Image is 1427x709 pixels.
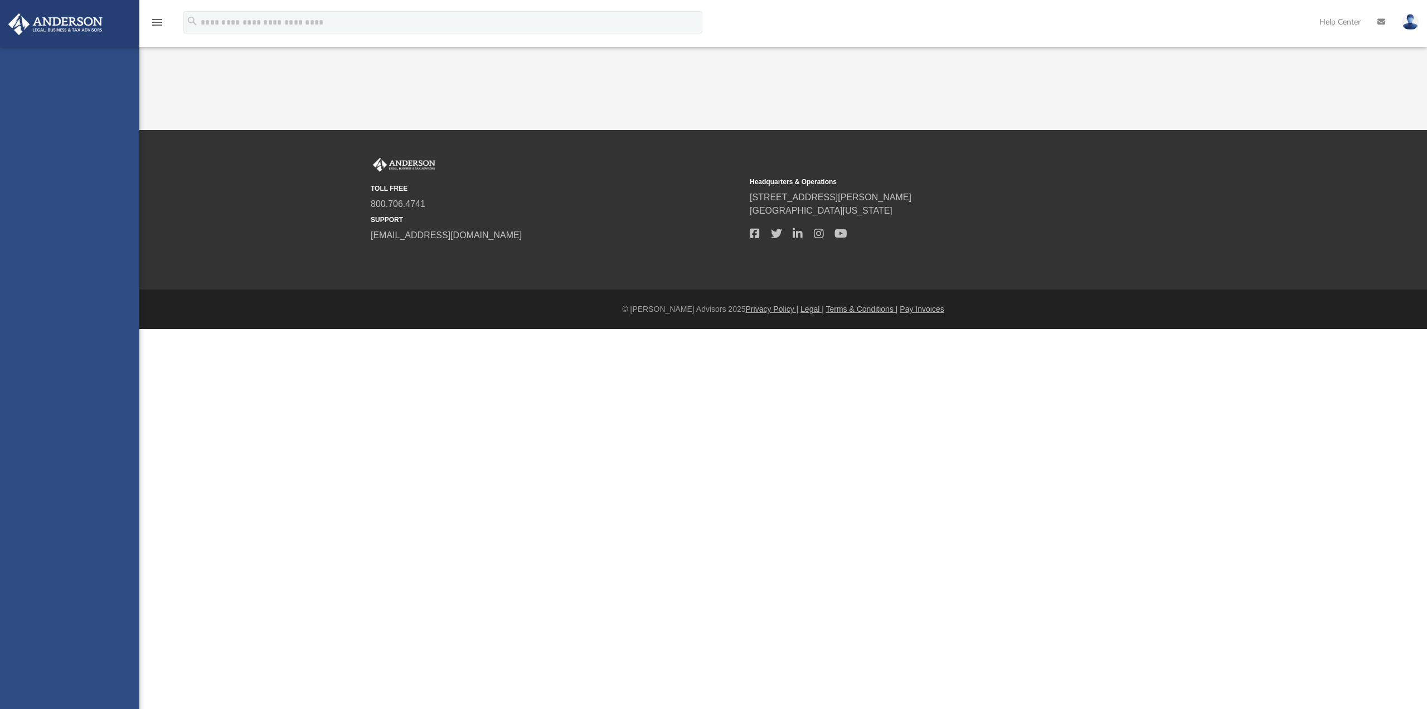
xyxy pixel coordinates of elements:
[139,303,1427,315] div: © [PERSON_NAME] Advisors 2025
[186,15,198,27] i: search
[151,21,164,29] a: menu
[900,305,944,313] a: Pay Invoices
[371,230,522,240] a: [EMAIL_ADDRESS][DOMAIN_NAME]
[371,158,438,172] img: Anderson Advisors Platinum Portal
[151,16,164,29] i: menu
[1402,14,1419,30] img: User Pic
[371,199,425,209] a: 800.706.4741
[750,192,911,202] a: [STREET_ADDRESS][PERSON_NAME]
[371,184,742,194] small: TOLL FREE
[750,206,892,215] a: [GEOGRAPHIC_DATA][US_STATE]
[5,13,106,35] img: Anderson Advisors Platinum Portal
[750,177,1121,187] small: Headquarters & Operations
[826,305,898,313] a: Terms & Conditions |
[371,215,742,225] small: SUPPORT
[746,305,799,313] a: Privacy Policy |
[800,305,824,313] a: Legal |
